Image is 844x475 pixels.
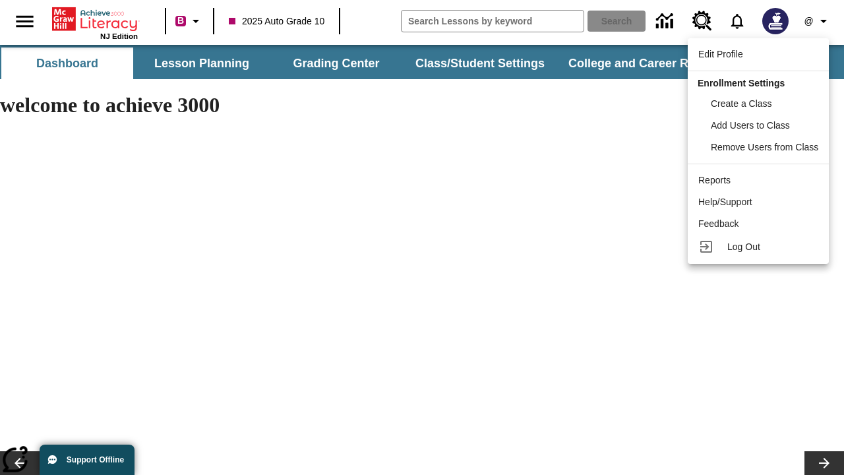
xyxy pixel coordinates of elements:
[698,49,743,59] span: Edit Profile
[711,142,818,152] span: Remove Users from Class
[711,120,790,131] span: Add Users to Class
[698,197,752,207] span: Help/Support
[711,98,772,109] span: Create a Class
[698,218,738,229] span: Feedback
[698,78,785,88] span: Enrollment Settings
[698,175,731,185] span: Reports
[727,241,760,252] span: Log Out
